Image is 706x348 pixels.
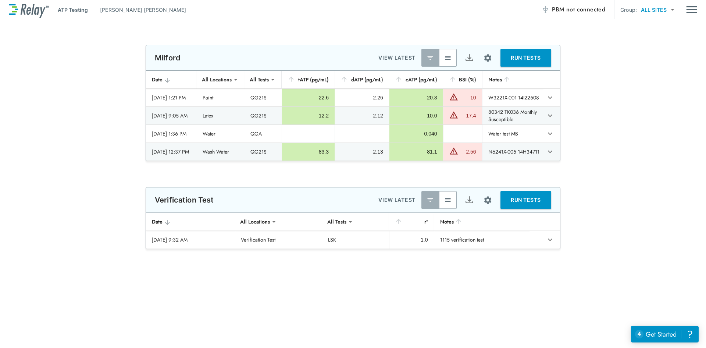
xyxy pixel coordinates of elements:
button: expand row [544,91,556,104]
th: Date [146,71,197,89]
div: [DATE] 9:05 AM [152,112,191,119]
div: 0.040 [395,130,437,137]
p: Milford [155,53,181,62]
div: All Locations [197,72,237,87]
td: Latex [197,107,245,124]
td: Wash Water [197,143,245,161]
td: W3221X-001 14I22508 [482,89,543,106]
div: 81.1 [395,148,437,155]
table: sticky table [146,213,560,249]
div: 20.3 [395,94,437,101]
div: All Locations [235,214,275,229]
button: Export [460,191,478,209]
div: dATP (pg/mL) [340,75,383,84]
td: LSK [322,231,389,249]
p: ATP Testing [58,6,88,14]
button: expand row [544,127,556,140]
td: QG21S [245,89,282,106]
td: QGA [245,125,282,143]
span: not connected [566,5,605,14]
div: 12.2 [288,112,329,119]
img: Export Icon [465,196,474,205]
div: All Tests [322,214,352,229]
button: Export [460,49,478,67]
button: PBM not connected [539,2,608,17]
p: Verification Test [155,196,214,204]
img: Settings Icon [483,196,492,205]
div: 2.56 [460,148,476,155]
span: PBM [552,4,605,15]
div: [DATE] 1:21 PM [152,94,191,101]
img: Warning [449,92,458,101]
td: Water [197,125,245,143]
td: Water test MB [482,125,543,143]
button: Site setup [478,48,498,68]
div: 17.4 [460,112,476,119]
div: cATP (pg/mL) [395,75,437,84]
div: Notes [488,75,538,84]
p: VIEW LATEST [378,196,416,204]
div: 1.0 [395,236,428,243]
img: Warning [449,147,458,155]
p: VIEW LATEST [378,53,416,62]
img: View All [444,196,452,204]
div: 22.6 [288,94,329,101]
table: sticky table [146,71,560,161]
p: Group: [620,6,637,14]
div: 2.12 [341,112,383,119]
img: View All [444,54,452,61]
iframe: Resource center [631,326,699,342]
td: 80342 TK036 Monthly Susceptible [482,107,543,124]
td: Verification Test [235,231,322,249]
button: Site setup [478,190,498,210]
div: [DATE] 12:37 PM [152,148,191,155]
img: LuminUltra Relay [9,2,49,18]
td: N6241X-005 14H34711 [482,143,543,161]
div: [DATE] 9:32 AM [152,236,229,243]
td: Paint [197,89,245,106]
img: Settings Icon [483,53,492,63]
img: Drawer Icon [686,3,697,17]
th: Date [146,213,235,231]
img: Offline Icon [542,6,549,13]
div: BSI (%) [449,75,476,84]
button: expand row [544,145,556,158]
div: tATP (pg/mL) [288,75,329,84]
button: Main menu [686,3,697,17]
p: [PERSON_NAME] [PERSON_NAME] [100,6,186,14]
div: All Tests [245,72,274,87]
div: 2.26 [341,94,383,101]
button: expand row [544,109,556,122]
div: 2.13 [341,148,383,155]
button: expand row [544,233,556,246]
div: Notes [440,217,524,226]
button: RUN TESTS [500,49,551,67]
img: Export Icon [465,53,474,63]
div: 83.3 [288,148,329,155]
td: QG21S [245,143,282,161]
img: Latest [427,54,434,61]
img: Warning [449,110,458,119]
td: QG21S [245,107,282,124]
button: RUN TESTS [500,191,551,209]
div: 10 [460,94,476,101]
div: 10.0 [395,112,437,119]
div: [DATE] 1:36 PM [152,130,191,137]
div: r² [395,217,428,226]
img: Latest [427,196,434,204]
td: 1115 verification test [434,231,530,249]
